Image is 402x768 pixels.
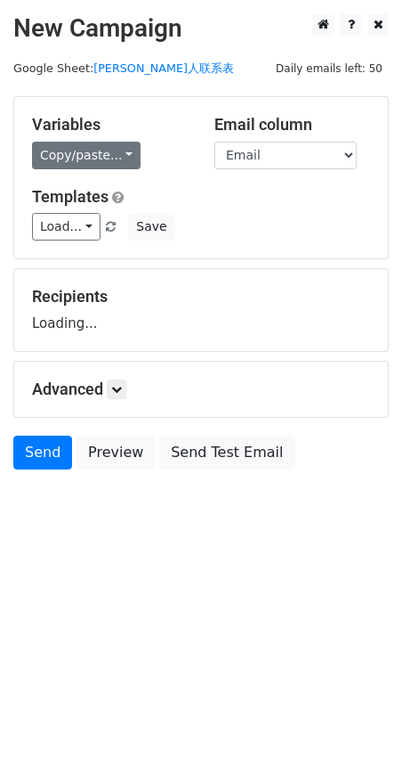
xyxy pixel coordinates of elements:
a: Send Test Email [159,436,294,470]
a: [PERSON_NAME]人联系表 [93,61,234,75]
a: Preview [76,436,155,470]
span: Daily emails left: 50 [269,59,389,78]
a: Templates [32,187,109,206]
a: Load... [32,213,100,241]
button: Save [128,213,174,241]
a: Daily emails left: 50 [269,61,389,75]
h5: Email column [214,115,370,135]
a: Send [13,436,72,470]
a: Copy/paste... [32,142,141,169]
h2: New Campaign [13,13,389,44]
h5: Variables [32,115,188,135]
h5: Advanced [32,380,370,399]
iframe: Chat Widget [313,682,402,768]
h5: Recipients [32,287,370,306]
div: Loading... [32,287,370,333]
small: Google Sheet: [13,61,234,75]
